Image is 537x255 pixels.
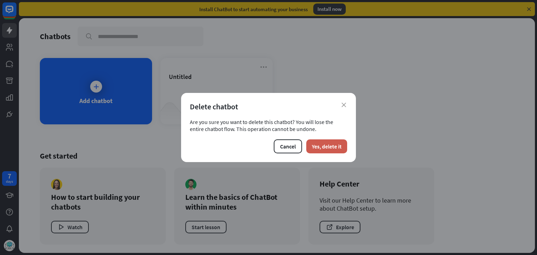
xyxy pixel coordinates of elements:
i: close [342,103,346,107]
button: Yes, delete it [306,139,347,153]
div: Delete chatbot [190,102,347,111]
button: Open LiveChat chat widget [6,3,27,24]
div: Are you sure you want to delete this chatbot? You will lose the entire chatbot flow. This operati... [190,118,347,132]
button: Cancel [274,139,302,153]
